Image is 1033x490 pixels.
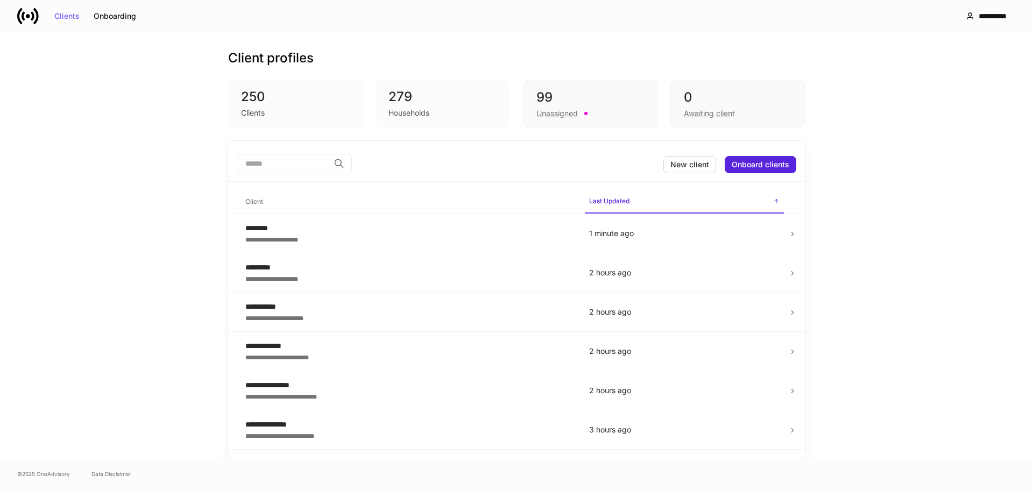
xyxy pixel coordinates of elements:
[725,156,796,173] button: Onboard clients
[589,346,780,357] p: 2 hours ago
[536,108,578,119] div: Unassigned
[589,228,780,239] p: 1 minute ago
[684,108,735,119] div: Awaiting client
[589,424,780,435] p: 3 hours ago
[241,191,576,213] span: Client
[241,108,265,118] div: Clients
[87,8,143,25] button: Onboarding
[670,161,709,168] div: New client
[241,88,350,105] div: 250
[589,267,780,278] p: 2 hours ago
[536,89,644,106] div: 99
[388,88,497,105] div: 279
[585,190,784,214] span: Last Updated
[47,8,87,25] button: Clients
[589,196,629,206] h6: Last Updated
[684,89,791,106] div: 0
[54,12,80,20] div: Clients
[388,108,429,118] div: Households
[523,80,657,128] div: 99Unassigned
[94,12,136,20] div: Onboarding
[245,196,263,207] h6: Client
[17,470,70,478] span: © 2025 OneAdvisory
[670,80,805,128] div: 0Awaiting client
[663,156,716,173] button: New client
[589,385,780,396] p: 2 hours ago
[91,470,131,478] a: Data Disclaimer
[589,307,780,317] p: 2 hours ago
[228,49,314,67] h3: Client profiles
[732,161,789,168] div: Onboard clients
